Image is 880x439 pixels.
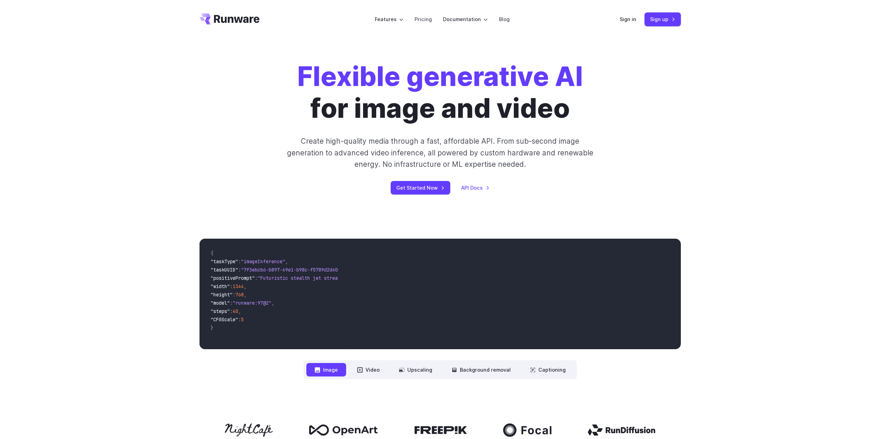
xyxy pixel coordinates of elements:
[241,267,346,273] span: "7f3ebcb6-b897-49e1-b98c-f5789d2d40d7"
[233,300,271,306] span: "runware:97@2"
[211,283,230,289] span: "width"
[211,267,238,273] span: "taskUUID"
[211,325,213,331] span: }
[620,15,636,23] a: Sign in
[235,292,244,298] span: 768
[499,15,510,23] a: Blog
[233,283,244,289] span: 1344
[238,308,241,314] span: ,
[241,258,285,265] span: "imageInference"
[230,308,233,314] span: :
[645,12,681,26] a: Sign up
[211,250,213,256] span: {
[375,15,404,23] label: Features
[211,316,238,323] span: "CFGScale"
[238,267,241,273] span: :
[522,363,574,376] button: Captioning
[258,275,509,281] span: "Futuristic stealth jet streaking through a neon-lit cityscape with glowing purple exhaust"
[391,181,450,194] a: Get Started Now
[443,363,519,376] button: Background removal
[233,308,238,314] span: 40
[286,135,594,170] p: Create high-quality media through a fast, affordable API. From sub-second image generation to adv...
[238,316,241,323] span: :
[238,258,241,265] span: :
[211,308,230,314] span: "steps"
[306,363,346,376] button: Image
[230,283,233,289] span: :
[211,275,255,281] span: "positivePrompt"
[200,13,260,25] a: Go to /
[297,60,583,93] strong: Flexible generative AI
[211,300,230,306] span: "model"
[244,283,247,289] span: ,
[391,363,441,376] button: Upscaling
[285,258,288,265] span: ,
[241,316,244,323] span: 5
[415,15,432,23] a: Pricing
[211,292,233,298] span: "height"
[255,275,258,281] span: :
[443,15,488,23] label: Documentation
[211,258,238,265] span: "taskType"
[297,61,583,124] h1: for image and video
[271,300,274,306] span: ,
[230,300,233,306] span: :
[233,292,235,298] span: :
[349,363,388,376] button: Video
[461,184,490,192] a: API Docs
[244,292,247,298] span: ,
